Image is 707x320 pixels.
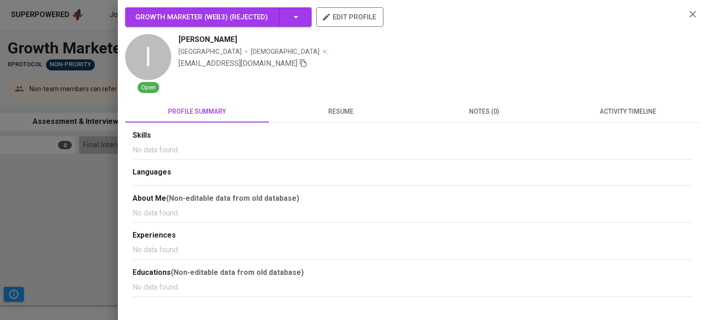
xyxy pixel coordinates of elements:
[138,83,159,92] span: Open
[135,13,268,21] span: Growth Marketer (Web3) ( Rejected )
[179,47,242,56] div: [GEOGRAPHIC_DATA]
[316,7,383,27] button: edit profile
[166,194,299,203] b: (Non-editable data from old database)
[125,34,171,80] div: I
[133,145,692,156] p: No data found.
[133,167,692,178] div: Languages
[133,244,692,256] p: No data found.
[133,267,692,278] div: Educations
[133,282,692,293] p: No data found.
[179,34,237,45] span: [PERSON_NAME]
[324,11,376,23] span: edit profile
[171,268,304,277] b: (Non-editable data from old database)
[316,13,383,20] a: edit profile
[251,47,321,56] span: [DEMOGRAPHIC_DATA]
[125,7,312,27] button: Growth Marketer (Web3) (Rejected)
[131,106,263,117] span: profile summary
[418,106,551,117] span: notes (0)
[133,230,692,241] div: Experiences
[133,130,692,141] div: Skills
[133,208,692,219] p: No data found.
[179,59,297,68] span: [EMAIL_ADDRESS][DOMAIN_NAME]
[133,193,692,204] div: About Me
[274,106,407,117] span: resume
[562,106,694,117] span: activity timeline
